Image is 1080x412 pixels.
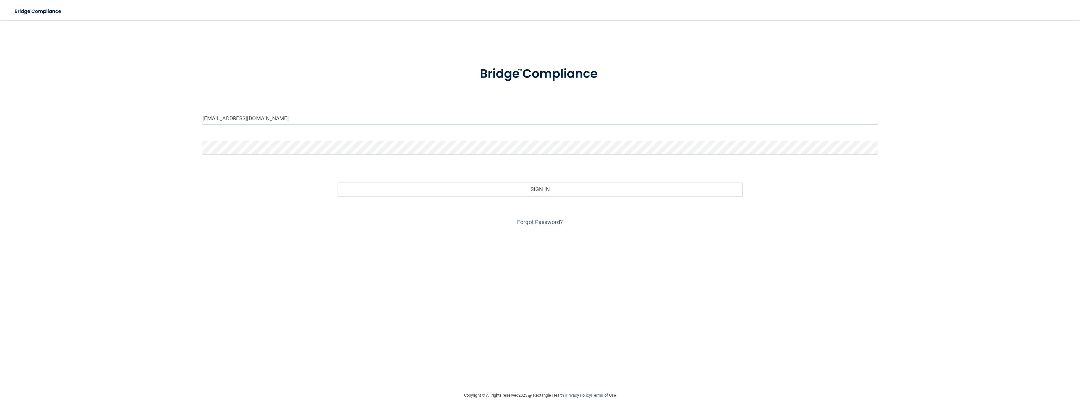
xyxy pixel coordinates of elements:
div: Copyright © All rights reserved 2025 @ Rectangle Health | | [425,385,655,405]
img: bridge_compliance_login_screen.278c3ca4.svg [467,58,613,90]
a: Terms of Use [592,393,616,398]
input: Email [202,111,877,125]
img: bridge_compliance_login_screen.278c3ca4.svg [9,5,67,18]
button: Sign In [337,182,742,196]
a: Forgot Password? [517,219,563,225]
a: Privacy Policy [566,393,591,398]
